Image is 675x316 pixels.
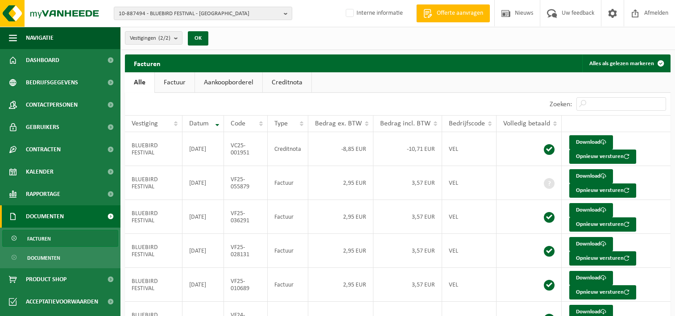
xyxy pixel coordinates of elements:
[308,234,373,268] td: 2,95 EUR
[569,271,613,285] a: Download
[442,200,497,234] td: VEL
[224,200,268,234] td: VF25-036291
[132,120,158,127] span: Vestiging
[195,72,262,93] a: Aankoopborderel
[27,230,51,247] span: Facturen
[373,234,442,268] td: 3,57 EUR
[442,268,497,302] td: VEL
[569,285,636,299] button: Opnieuw versturen
[182,166,224,200] td: [DATE]
[308,268,373,302] td: 2,95 EUR
[119,7,280,21] span: 10-887494 - BLUEBIRD FESTIVAL - [GEOGRAPHIC_DATA]
[182,268,224,302] td: [DATE]
[130,32,170,45] span: Vestigingen
[435,9,485,18] span: Offerte aanvragen
[442,166,497,200] td: VEL
[308,166,373,200] td: 2,95 EUR
[125,268,182,302] td: BLUEBIRD FESTIVAL
[125,31,182,45] button: Vestigingen(2/2)
[503,120,550,127] span: Volledig betaald
[125,132,182,166] td: BLUEBIRD FESTIVAL
[344,7,403,20] label: Interne informatie
[373,268,442,302] td: 3,57 EUR
[27,249,60,266] span: Documenten
[2,230,118,247] a: Facturen
[373,132,442,166] td: -10,71 EUR
[182,132,224,166] td: [DATE]
[569,169,613,183] a: Download
[26,116,59,138] span: Gebruikers
[569,203,613,217] a: Download
[125,200,182,234] td: BLUEBIRD FESTIVAL
[569,135,613,150] a: Download
[268,268,308,302] td: Factuur
[569,183,636,198] button: Opnieuw versturen
[182,200,224,234] td: [DATE]
[26,27,54,49] span: Navigatie
[569,150,636,164] button: Opnieuw versturen
[125,234,182,268] td: BLUEBIRD FESTIVAL
[26,49,59,71] span: Dashboard
[224,234,268,268] td: VF25-028131
[26,183,60,205] span: Rapportage
[373,200,442,234] td: 3,57 EUR
[308,200,373,234] td: 2,95 EUR
[274,120,288,127] span: Type
[569,237,613,251] a: Download
[189,120,209,127] span: Datum
[26,71,78,94] span: Bedrijfsgegevens
[125,72,154,93] a: Alle
[26,205,64,228] span: Documenten
[582,54,670,72] button: Alles als gelezen markeren
[26,268,66,291] span: Product Shop
[224,132,268,166] td: VC25-001951
[188,31,208,46] button: OK
[125,54,170,72] h2: Facturen
[26,291,98,313] span: Acceptatievoorwaarden
[125,166,182,200] td: BLUEBIRD FESTIVAL
[224,268,268,302] td: VF25-010689
[569,217,636,232] button: Opnieuw versturen
[26,161,54,183] span: Kalender
[268,132,308,166] td: Creditnota
[263,72,311,93] a: Creditnota
[158,35,170,41] count: (2/2)
[114,7,292,20] button: 10-887494 - BLUEBIRD FESTIVAL - [GEOGRAPHIC_DATA]
[224,166,268,200] td: VF25-055879
[26,94,78,116] span: Contactpersonen
[416,4,490,22] a: Offerte aanvragen
[155,72,195,93] a: Factuur
[380,120,431,127] span: Bedrag incl. BTW
[373,166,442,200] td: 3,57 EUR
[442,132,497,166] td: VEL
[569,251,636,266] button: Opnieuw versturen
[26,138,61,161] span: Contracten
[315,120,362,127] span: Bedrag ex. BTW
[182,234,224,268] td: [DATE]
[449,120,485,127] span: Bedrijfscode
[550,101,572,108] label: Zoeken:
[2,249,118,266] a: Documenten
[268,166,308,200] td: Factuur
[308,132,373,166] td: -8,85 EUR
[442,234,497,268] td: VEL
[268,234,308,268] td: Factuur
[268,200,308,234] td: Factuur
[231,120,245,127] span: Code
